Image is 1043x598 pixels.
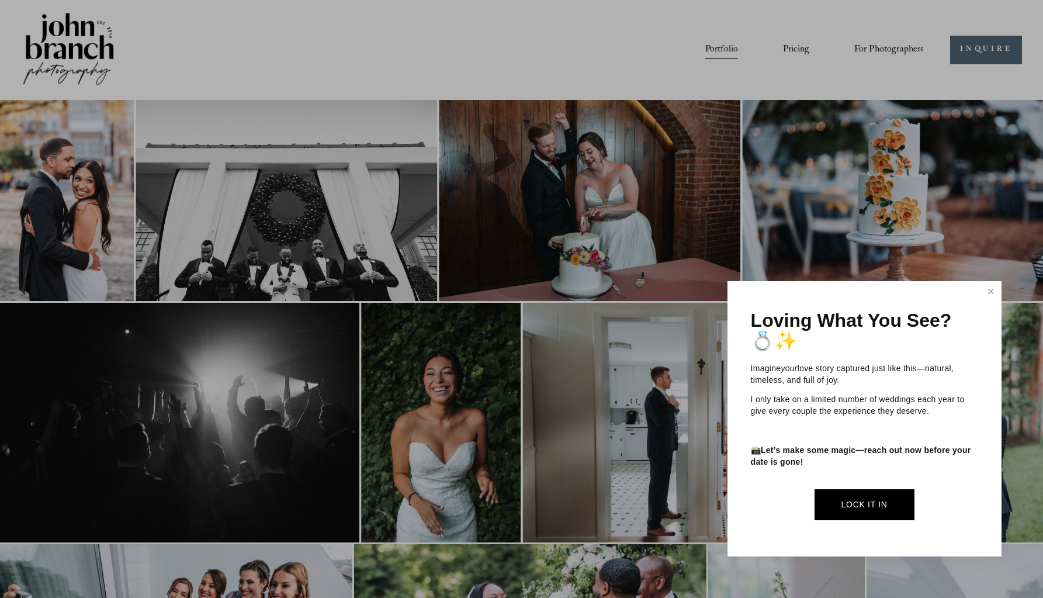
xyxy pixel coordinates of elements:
[751,445,973,466] strong: Let’s make some magic—reach out now before your date is gone!
[815,489,914,520] a: Lock It In
[751,363,978,386] p: Imagine love story captured just like this—natural, timeless, and full of joy.
[751,394,978,417] p: I only take on a limited number of weddings each year to give every couple the experience they de...
[751,445,978,468] p: 📸
[982,283,1000,302] a: Close
[751,310,978,351] h1: Loving What You See? 💍✨
[781,364,797,373] em: your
